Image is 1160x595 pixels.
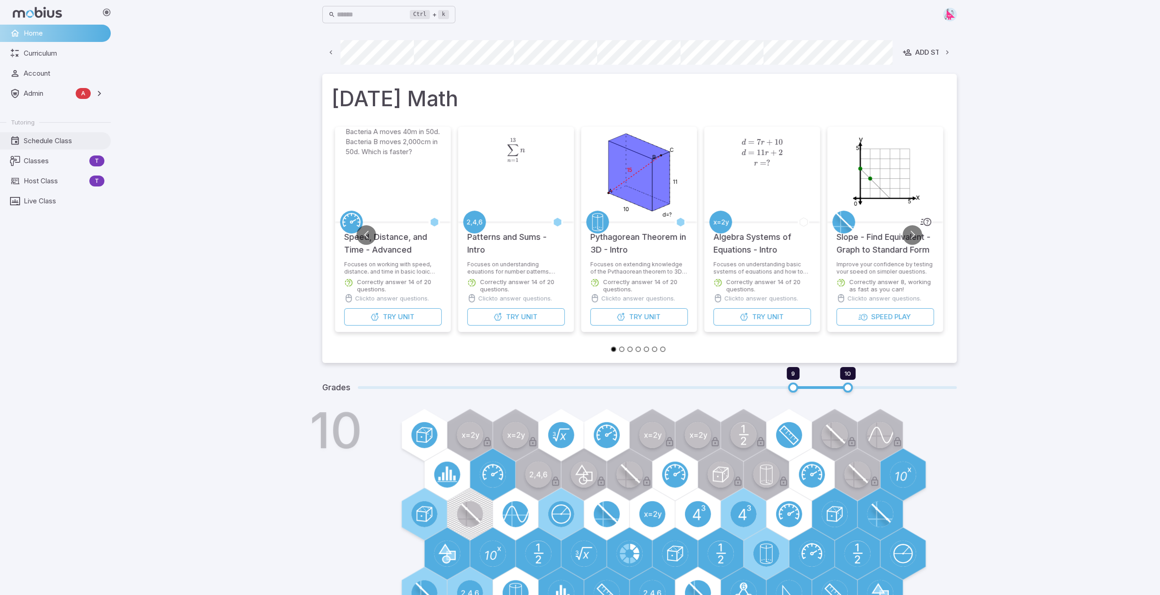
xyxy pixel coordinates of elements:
[608,187,612,194] text: A
[845,370,851,377] span: 10
[89,156,104,166] span: T
[520,146,525,154] span: n
[467,308,565,326] button: TryUnit
[467,222,565,256] h5: Patterns and Sums - Intro
[662,211,671,218] text: d=?
[521,312,537,322] span: Unit
[836,308,934,326] button: SpeedPlay
[345,127,440,157] p: Bacteria A moves 40m in 50d. Bacteria B moves 2,000cm in 50d. Which is faster?
[603,278,688,293] p: Correctly answer 14 of 20 questions.
[356,225,376,245] button: Go to previous slide
[397,312,414,322] span: Unit
[753,160,757,167] span: r
[309,406,362,455] h1: 10
[24,176,86,186] span: Host Class
[24,136,104,146] span: Schedule Class
[355,294,429,303] p: Click to answer questions.
[709,211,732,233] a: Algebra
[590,222,688,256] h5: Pythagorean Theorem in 3D - Intro
[766,137,773,147] span: +
[902,225,922,245] button: Go to next slide
[847,294,921,303] p: Click to answer questions.
[611,347,616,352] button: Go to slide 1
[601,294,675,303] p: Click to answer questions.
[670,146,674,153] text: C
[24,156,86,166] span: Classes
[770,148,777,157] span: +
[766,158,770,168] span: ?
[778,148,783,157] span: 2
[24,196,104,206] span: Live Class
[515,157,518,163] span: 1
[767,312,783,322] span: Unit
[741,139,745,146] span: d
[724,294,798,303] p: Click to answer questions.
[756,148,764,157] span: 11
[344,222,442,256] h5: Speed, Distance, and Time - Advanced
[856,145,859,151] text: 5
[849,278,934,293] p: Correctly answer 8, working as fast as you can!
[478,294,552,303] p: Click to answer questions.
[510,137,515,143] span: 13
[24,28,104,38] span: Home
[908,198,911,205] text: 5
[76,89,91,98] span: A
[11,118,35,126] span: Tutoring
[943,8,957,21] img: right-triangle.svg
[652,154,655,160] text: B
[748,137,754,147] span: =
[756,137,760,147] span: 7
[340,211,363,233] a: Speed/Distance/Time
[764,149,768,157] span: r
[629,312,642,322] span: Try
[894,312,910,322] span: Play
[791,370,795,377] span: 9
[322,381,351,394] h5: Grades
[463,211,486,233] a: Patterning
[586,211,609,233] a: Geometry 3D
[410,9,449,20] div: +
[871,312,892,322] span: Speed
[774,137,783,147] span: 10
[331,83,948,114] h1: [DATE] Math
[467,261,565,274] p: Focuses on understanding equations for number patterns, sums of sequential integers, and finding ...
[507,158,510,163] span: n
[24,68,104,78] span: Account
[627,347,633,352] button: Go to slide 3
[518,137,519,152] span: ​
[89,176,104,186] span: T
[741,149,745,157] span: d
[760,139,764,146] span: r
[713,308,811,326] button: TryUnit
[505,312,519,322] span: Try
[382,312,396,322] span: Try
[726,278,811,293] p: Correctly answer 14 of 20 questions.
[344,261,442,274] p: Focuses on working with speed, distance, and time in basic logic puzzles.
[619,347,624,352] button: Go to slide 2
[713,222,811,256] h5: Algebra Systems of Equations - Intro
[713,261,811,274] p: Focuses on understanding basic systems of equations and how to work with them.
[506,141,518,160] span: ∑
[627,166,632,173] text: 15
[410,10,430,19] kbd: Ctrl
[858,135,862,144] text: y
[760,158,766,168] span: =
[854,200,857,207] text: 0
[510,157,515,163] span: =
[836,222,934,256] h5: Slope - Find Equivalent - Graph to Standard Form
[480,278,565,293] p: Correctly answer 14 of 20 questions.
[357,278,442,293] p: Correctly answer 14 of 20 questions.
[915,192,919,202] text: x
[24,88,72,98] span: Admin
[438,10,449,19] kbd: k
[672,178,677,185] text: 11
[644,312,660,322] span: Unit
[644,347,649,352] button: Go to slide 5
[652,347,657,352] button: Go to slide 6
[344,308,442,326] button: TryUnit
[590,261,688,274] p: Focuses on extending knowledge of the Pythagorean theorem to 3D with double triangles and distanc...
[635,347,641,352] button: Go to slide 4
[24,48,104,58] span: Curriculum
[832,211,855,233] a: Slope/Linear Equations
[623,206,629,212] text: 10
